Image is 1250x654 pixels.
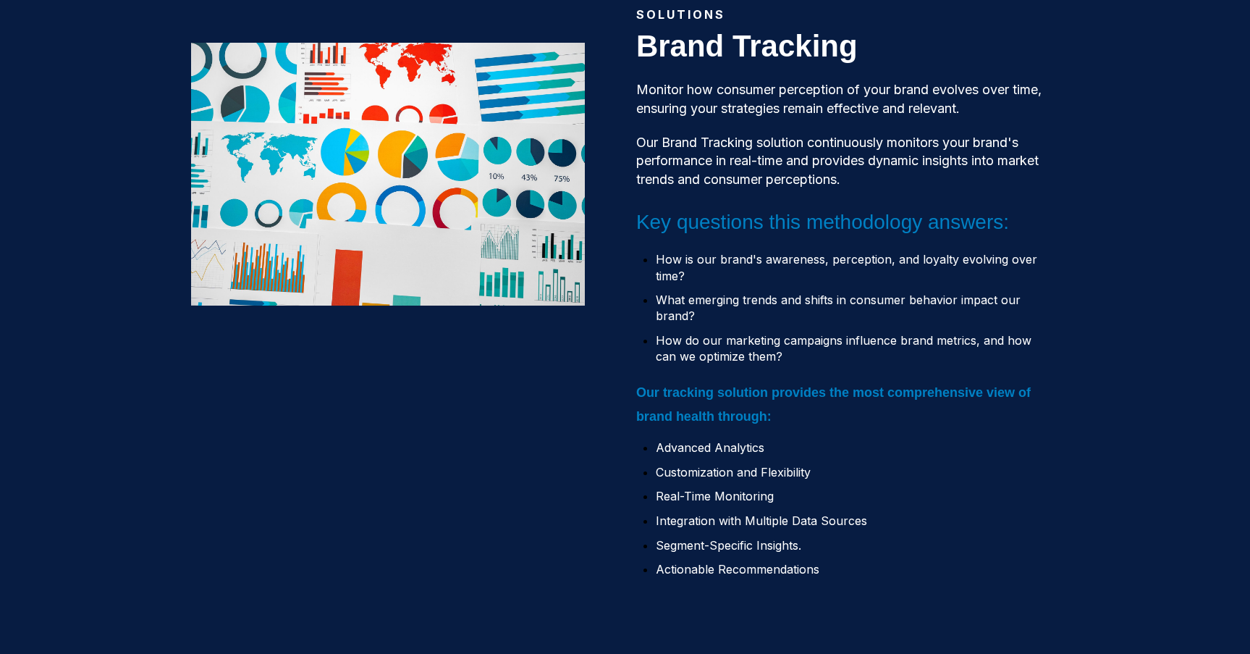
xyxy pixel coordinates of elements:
span: Actionable Recommendations [656,562,819,577]
span: Brand Tracking [636,29,858,63]
span: Advanced Analytics [656,440,764,455]
span: Integration with Multiple Data Sources [656,513,867,528]
span: What emerging trends and shifts in consumer behavior impact our brand? [656,293,1021,323]
span: How is our brand's awareness, perception, and loyalty evolving over time? [656,252,1037,282]
span: Our tracking solution provides the most comprehensive view of brand health through: [636,385,1031,424]
span: Key questions this methodology answers: [636,211,1009,233]
img: close-up data [191,43,586,306]
strong: solutions [636,7,725,22]
span: Our Brand Tracking solution continuously monitors your brand's performance in real-time and provi... [636,135,1039,186]
span: Segment-Specific Insights. [656,538,801,553]
span: Monitor how consumer perception of your brand evolves over time, ensuring your strategies remain ... [636,82,1042,115]
span: How do our marketing campaigns influence brand metrics, and how can we optimize them? [656,333,1031,364]
span: Customization and Flexibility [656,465,811,479]
span: Real-Time Monitoring [656,489,774,503]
